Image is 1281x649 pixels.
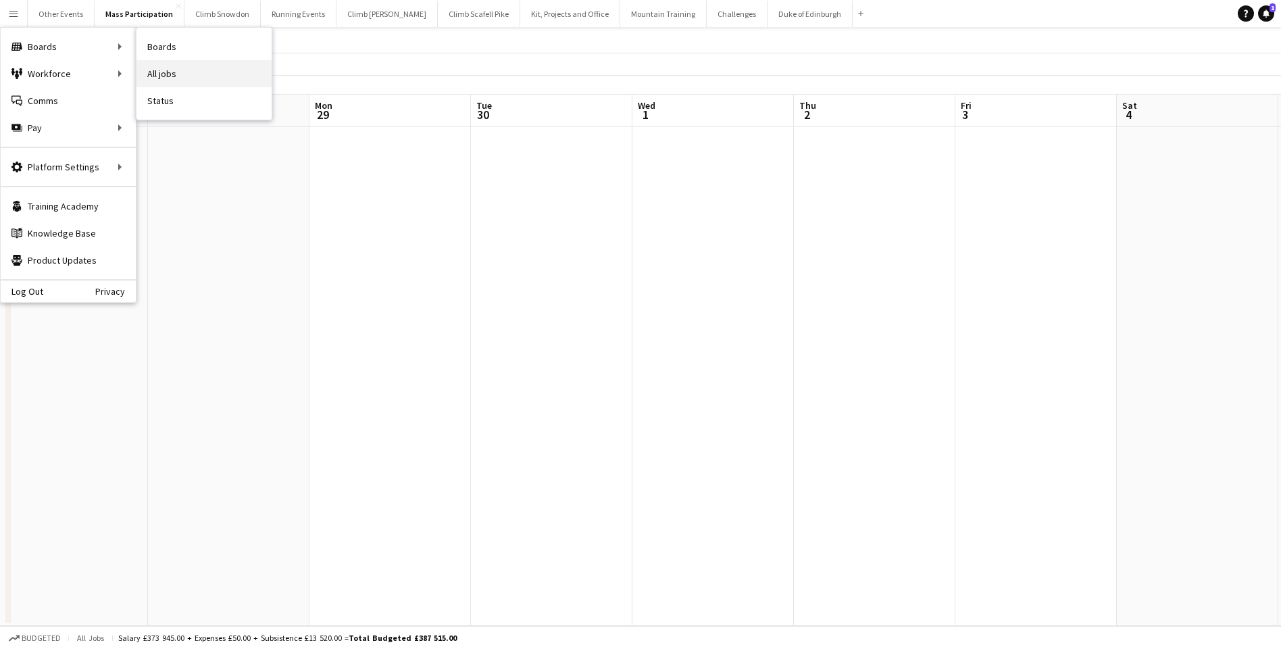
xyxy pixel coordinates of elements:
[1,220,136,247] a: Knowledge Base
[28,1,95,27] button: Other Events
[1,114,136,141] div: Pay
[95,286,136,297] a: Privacy
[1122,99,1137,112] span: Sat
[313,107,332,122] span: 29
[261,1,336,27] button: Running Events
[638,99,655,112] span: Wed
[620,1,707,27] button: Mountain Training
[1,60,136,87] div: Workforce
[474,107,492,122] span: 30
[315,99,332,112] span: Mon
[520,1,620,27] button: Kit, Projects and Office
[1120,107,1137,122] span: 4
[799,99,816,112] span: Thu
[636,107,655,122] span: 1
[768,1,853,27] button: Duke of Edinburgh
[1,247,136,274] a: Product Updates
[1,33,136,60] div: Boards
[1270,3,1276,12] span: 1
[476,99,492,112] span: Tue
[961,99,972,112] span: Fri
[959,107,972,122] span: 3
[1,193,136,220] a: Training Academy
[95,1,184,27] button: Mass Participation
[22,633,61,643] span: Budgeted
[438,1,520,27] button: Climb Scafell Pike
[7,631,63,646] button: Budgeted
[118,633,457,643] div: Salary £373 945.00 + Expenses £50.00 + Subsistence £13 520.00 =
[336,1,438,27] button: Climb [PERSON_NAME]
[349,633,457,643] span: Total Budgeted £387 515.00
[797,107,816,122] span: 2
[707,1,768,27] button: Challenges
[1,286,43,297] a: Log Out
[136,33,272,60] a: Boards
[1,153,136,181] div: Platform Settings
[1258,5,1274,22] a: 1
[74,633,107,643] span: All jobs
[184,1,261,27] button: Climb Snowdon
[136,87,272,114] a: Status
[136,60,272,87] a: All jobs
[1,87,136,114] a: Comms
